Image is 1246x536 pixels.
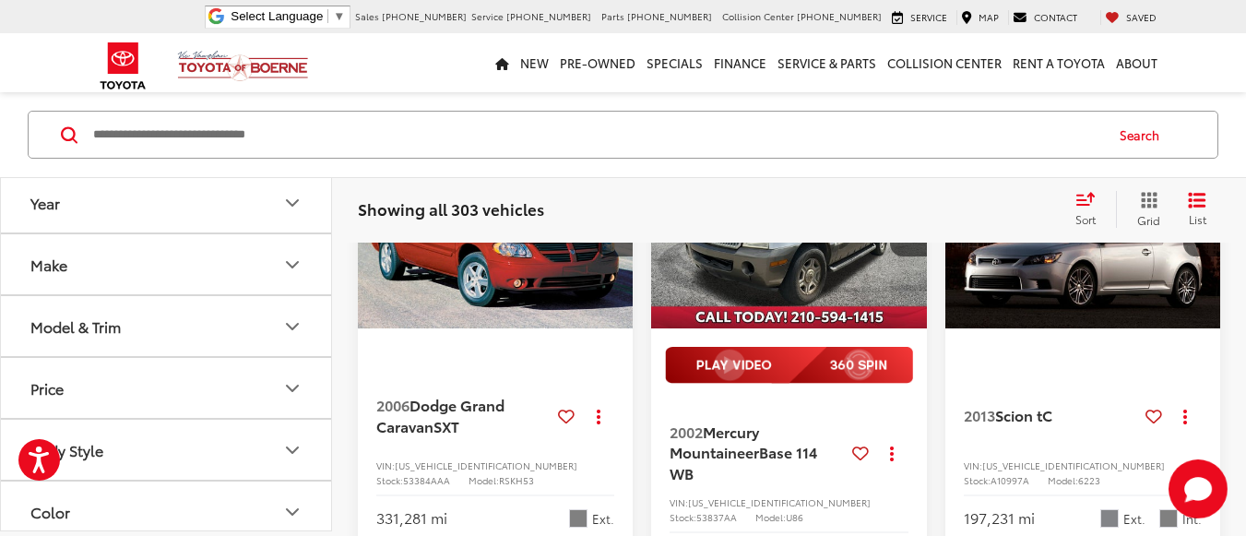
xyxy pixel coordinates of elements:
[1,173,333,232] button: YearYear
[395,459,577,472] span: [US_VEHICLE_IDENTIFICATION_NUMBER]
[670,422,844,483] a: 2002Mercury MountaineerBase 114 WB
[281,500,303,522] div: Color
[910,10,947,24] span: Service
[376,394,504,435] span: Dodge Grand Caravan
[1008,10,1082,25] a: Contact
[91,113,1102,157] input: Search by Make, Model, or Keyword
[1075,211,1096,227] span: Sort
[670,510,696,524] span: Stock:
[506,9,591,23] span: [PHONE_NUMBER]
[30,256,67,273] div: Make
[1,358,333,418] button: PricePrice
[281,315,303,337] div: Model & Trim
[786,510,803,524] span: U86
[887,10,952,25] a: Service
[281,253,303,275] div: Make
[1007,33,1110,92] a: Rent a Toyota
[979,10,999,24] span: Map
[1110,33,1163,92] a: About
[355,9,379,23] span: Sales
[1102,112,1186,158] button: Search
[708,33,772,92] a: Finance
[772,33,882,92] a: Service & Parts: Opens in a new tab
[688,495,871,509] span: [US_VEHICLE_IDENTIFICATION_NUMBER]
[469,473,499,487] span: Model:
[665,347,912,384] img: full motion video
[1183,409,1187,423] span: dropdown dots
[358,197,544,220] span: Showing all 303 vehicles
[1123,510,1145,528] span: Ext.
[696,510,737,524] span: 53837AA
[641,33,708,92] a: Specials
[499,473,534,487] span: RSKH53
[991,473,1029,487] span: A10997A
[515,33,554,92] a: New
[582,399,614,432] button: Actions
[30,317,121,335] div: Model & Trim
[1048,473,1078,487] span: Model:
[1174,191,1220,228] button: List View
[490,33,515,92] a: Home
[627,9,712,23] span: [PHONE_NUMBER]
[670,421,759,462] span: Mercury Mountaineer
[1169,459,1228,518] button: Toggle Chat Window
[601,9,624,23] span: Parts
[376,459,395,472] span: VIN:
[1,234,333,294] button: MakeMake
[30,194,60,211] div: Year
[670,441,817,482] span: Base 114 WB
[755,510,786,524] span: Model:
[1034,10,1077,24] span: Contact
[177,50,309,82] img: Vic Vaughan Toyota of Boerne
[964,404,995,425] span: 2013
[964,507,1035,529] div: 197,231 mi
[382,9,467,23] span: [PHONE_NUMBER]
[1169,399,1202,432] button: Actions
[882,33,1007,92] a: Collision Center
[964,405,1138,425] a: 2013Scion tC
[1169,459,1228,518] svg: Start Chat
[231,9,345,23] a: Select Language​
[30,503,70,520] div: Color
[722,9,794,23] span: Collision Center
[670,495,688,509] span: VIN:
[403,473,450,487] span: 53384AAA
[554,33,641,92] a: Pre-Owned
[592,510,614,528] span: Ext.
[281,438,303,460] div: Body Style
[30,379,64,397] div: Price
[890,446,894,460] span: dropdown dots
[89,36,158,96] img: Toyota
[569,509,587,528] span: Brilliant Black Crystal Pearlcoat
[376,395,551,436] a: 2006Dodge Grand CaravanSXT
[995,404,1052,425] span: Scion tC
[231,9,323,23] span: Select Language
[982,459,1165,472] span: [US_VEHICLE_IDENTIFICATION_NUMBER]
[281,191,303,213] div: Year
[30,441,103,459] div: Body Style
[956,10,1003,25] a: Map
[433,415,459,436] span: SXT
[1,296,333,356] button: Model & TrimModel & Trim
[376,507,447,529] div: 331,281 mi
[376,394,409,415] span: 2006
[670,421,703,442] span: 2002
[1116,191,1174,228] button: Grid View
[964,473,991,487] span: Stock:
[1078,473,1100,487] span: 6223
[1188,211,1206,227] span: List
[597,409,600,423] span: dropdown dots
[797,9,882,23] span: [PHONE_NUMBER]
[333,9,345,23] span: ▼
[281,376,303,399] div: Price
[376,473,403,487] span: Stock:
[876,436,908,469] button: Actions
[1100,509,1119,528] span: Classic Silver Metallic
[1126,10,1157,24] span: Saved
[1100,10,1161,25] a: My Saved Vehicles
[471,9,504,23] span: Service
[1159,509,1178,528] span: Dark Charcoal
[1137,212,1160,228] span: Grid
